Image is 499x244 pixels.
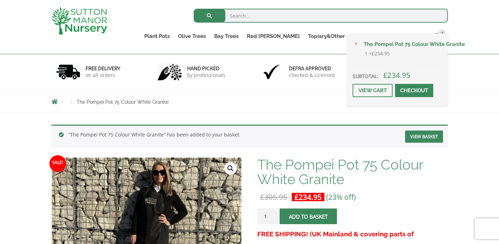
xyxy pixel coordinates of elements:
[295,192,322,202] bdi: 234.95
[187,72,225,79] p: by professionals
[56,63,80,81] img: 1.jpg
[257,157,448,187] h1: The Pompei Pot 75 Colour White Granite
[295,192,299,202] span: £
[365,49,390,58] span: 1 ×
[260,192,287,202] bdi: 305.95
[51,7,107,34] img: logo
[243,31,304,41] a: Red [PERSON_NAME]
[259,63,284,81] img: 3.jpg
[289,72,335,79] p: checked & Licensed
[353,41,360,48] a: Remove The Pompei Pot 75 Colour White Granite from basket
[402,31,430,41] a: Contact
[257,208,278,224] input: Product quantity
[260,192,264,202] span: £
[51,99,448,104] nav: Breadcrumbs
[86,65,120,72] h6: FREE DELIVERY
[383,70,410,80] bdi: 234.95
[439,30,446,37] span: 1
[349,31,373,41] a: About
[86,72,120,79] p: on all orders
[224,162,237,175] a: View full-screen image gallery
[383,70,387,80] span: £
[360,39,442,49] a: The Pompei Pot 75 Colour White Granite
[187,65,225,72] h6: hand picked
[353,73,378,79] strong: Subtotal:
[158,63,182,81] img: 2.jpg
[210,31,243,41] a: Bay Trees
[280,208,337,224] button: Add to basket
[373,31,402,41] a: Delivery
[194,9,448,23] input: Search...
[395,84,433,97] a: Checkout
[326,192,356,202] span: (23% off)
[372,50,390,57] bdi: 234.95
[51,125,448,148] div: “The Pompei Pot 75 Colour White Granite” has been added to your basket.
[77,99,169,105] span: The Pompei Pot 75 Colour White Granite
[304,31,349,41] a: Topiary&Other
[405,131,443,143] a: View basket
[174,31,210,41] a: Olive Trees
[289,65,335,72] h6: Defra approved
[425,40,442,57] img: The Pompei Pot 75 Colour White Granite
[49,155,66,172] span: Sale!
[372,50,375,57] span: £
[140,31,174,41] a: Plant Pots
[430,31,448,41] a: 1
[353,84,393,97] a: View cart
